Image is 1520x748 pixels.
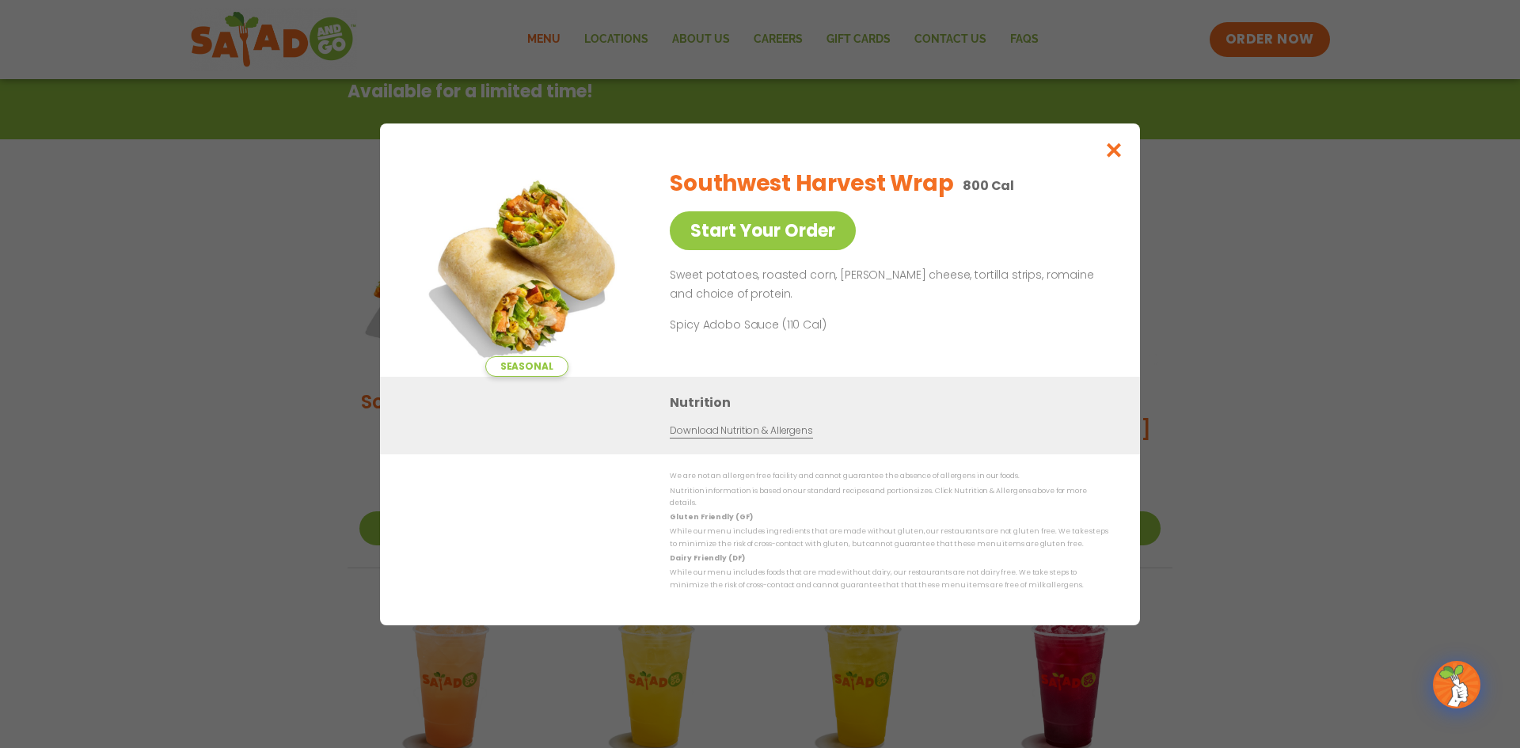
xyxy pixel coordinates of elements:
span: Seasonal [485,356,568,377]
p: 800 Cal [963,176,1014,196]
a: Start Your Order [670,211,856,250]
h3: Nutrition [670,393,1116,412]
p: While our menu includes foods that are made without dairy, our restaurants are not dairy free. We... [670,567,1108,591]
img: Featured product photo for Southwest Harvest Wrap [416,155,637,377]
strong: Gluten Friendly (GF) [670,512,752,522]
button: Close modal [1089,123,1140,177]
strong: Dairy Friendly (DF) [670,553,744,563]
p: While our menu includes ingredients that are made without gluten, our restaurants are not gluten ... [670,526,1108,550]
p: Nutrition information is based on our standard recipes and portion sizes. Click Nutrition & Aller... [670,484,1108,509]
img: wpChatIcon [1434,663,1479,707]
a: Download Nutrition & Allergens [670,423,812,439]
p: Spicy Adobo Sauce (110 Cal) [670,316,963,332]
h2: Southwest Harvest Wrap [670,167,953,200]
p: We are not an allergen free facility and cannot guarantee the absence of allergens in our foods. [670,470,1108,482]
p: Sweet potatoes, roasted corn, [PERSON_NAME] cheese, tortilla strips, romaine and choice of protein. [670,266,1102,304]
